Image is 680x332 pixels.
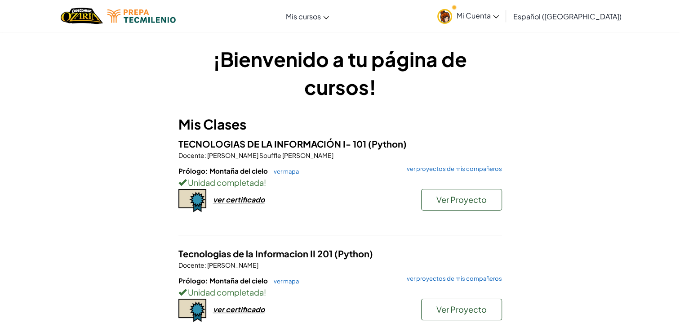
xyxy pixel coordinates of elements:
[187,287,264,297] span: Unidad completada
[178,195,265,204] a: ver certificado
[437,9,452,24] img: avatar
[206,261,258,269] span: [PERSON_NAME]
[178,261,204,269] span: Docente
[421,189,502,211] button: Ver Proyecto
[264,177,266,188] span: !
[178,299,206,322] img: certificate-icon.png
[178,305,265,314] a: ver certificado
[433,2,503,30] a: Mi Cuenta
[178,189,206,212] img: certificate-icon.png
[436,194,487,205] span: Ver Proyecto
[178,248,334,259] span: Tecnologias de la Informacion II 201
[61,7,102,25] a: Ozaria by CodeCombat logo
[269,168,299,175] a: ver mapa
[286,12,321,21] span: Mis cursos
[457,11,499,20] span: Mi Cuenta
[509,4,626,28] a: Español ([GEOGRAPHIC_DATA])
[368,138,407,149] span: (Python)
[178,151,204,159] span: Docente
[107,9,176,23] img: Tecmilenio logo
[513,12,622,21] span: Español ([GEOGRAPHIC_DATA])
[204,151,206,159] span: :
[178,276,269,285] span: Prólogo: Montaña del cielo
[281,4,333,28] a: Mis cursos
[213,195,265,204] div: ver certificado
[204,261,206,269] span: :
[421,299,502,320] button: Ver Proyecto
[402,276,502,282] a: ver proyectos de mis compañeros
[178,138,368,149] span: TECNOLOGIAS DE LA INFORMACIÓN I- 101
[178,114,502,135] h3: Mis Clases
[61,7,102,25] img: Home
[269,278,299,285] a: ver mapa
[436,304,487,314] span: Ver Proyecto
[334,248,373,259] span: (Python)
[213,305,265,314] div: ver certificado
[178,166,269,175] span: Prólogo: Montaña del cielo
[187,177,264,188] span: Unidad completada
[206,151,333,159] span: [PERSON_NAME] Souffle [PERSON_NAME]
[264,287,266,297] span: !
[402,166,502,172] a: ver proyectos de mis compañeros
[178,45,502,101] h1: ¡Bienvenido a tu página de cursos!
